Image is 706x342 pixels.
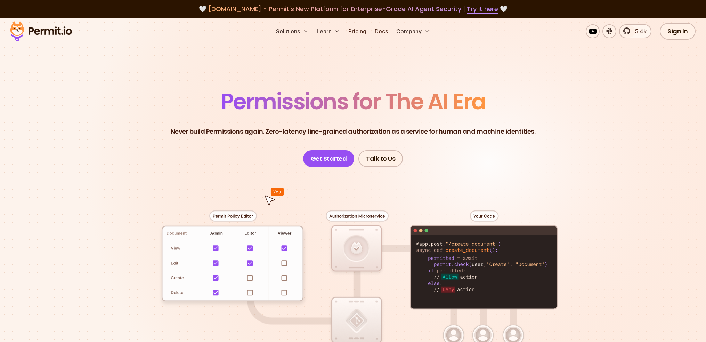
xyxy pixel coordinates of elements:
[303,150,355,167] a: Get Started
[208,5,498,13] span: [DOMAIN_NAME] - Permit's New Platform for Enterprise-Grade AI Agent Security |
[171,127,536,136] p: Never build Permissions again. Zero-latency fine-grained authorization as a service for human and...
[467,5,498,14] a: Try it here
[660,23,696,40] a: Sign In
[314,24,343,38] button: Learn
[346,24,369,38] a: Pricing
[17,4,689,14] div: 🤍 🤍
[358,150,403,167] a: Talk to Us
[372,24,391,38] a: Docs
[7,19,75,43] img: Permit logo
[631,27,647,35] span: 5.4k
[619,24,651,38] a: 5.4k
[221,86,486,117] span: Permissions for The AI Era
[273,24,311,38] button: Solutions
[393,24,433,38] button: Company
